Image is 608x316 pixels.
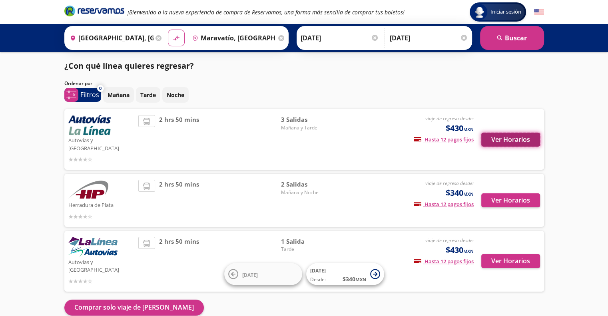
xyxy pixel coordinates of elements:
img: Autovías y La Línea [68,237,118,257]
em: viaje de regreso desde: [425,180,474,187]
span: 2 hrs 50 mins [159,237,199,286]
p: Tarde [140,91,156,99]
span: 2 hrs 50 mins [159,115,199,164]
img: Herradura de Plata [68,180,108,200]
span: Tarde [281,246,337,253]
small: MXN [463,248,474,254]
button: Ver Horarios [481,254,540,268]
p: Noche [167,91,184,99]
span: 3 Salidas [281,115,337,124]
span: Hasta 12 pagos fijos [414,136,474,143]
p: Filtros [80,90,99,99]
p: Autovías y [GEOGRAPHIC_DATA] [68,135,135,152]
img: Autovías y La Línea [68,115,111,135]
p: Ordenar por [64,80,92,87]
p: Autovías y [GEOGRAPHIC_DATA] [68,257,135,274]
button: [DATE] [224,263,302,285]
button: Ver Horarios [481,193,540,207]
em: viaje de regreso desde: [425,115,474,122]
button: English [534,7,544,17]
p: Mañana [108,91,130,99]
button: Buscar [480,26,544,50]
button: Noche [162,87,189,103]
button: 0Filtros [64,88,101,102]
span: Mañana y Tarde [281,124,337,131]
span: Desde: [310,276,326,283]
small: MXN [355,276,366,282]
span: [DATE] [242,271,258,278]
span: 2 Salidas [281,180,337,189]
button: Ver Horarios [481,133,540,147]
span: [DATE] [310,267,326,274]
span: Hasta 12 pagos fijos [414,201,474,208]
input: Elegir Fecha [301,28,379,48]
span: Hasta 12 pagos fijos [414,258,474,265]
span: $ 340 [343,275,366,283]
button: Mañana [103,87,134,103]
span: 1 Salida [281,237,337,246]
p: Herradura de Plata [68,200,135,209]
em: ¡Bienvenido a la nueva experiencia de compra de Reservamos, una forma más sencilla de comprar tus... [128,8,405,16]
span: $430 [446,244,474,256]
p: ¿Con qué línea quieres regresar? [64,60,194,72]
span: $430 [446,122,474,134]
span: 2 hrs 50 mins [159,180,199,221]
span: 0 [99,85,102,92]
input: Buscar Destino [189,28,276,48]
i: Brand Logo [64,5,124,17]
span: $340 [446,187,474,199]
span: Iniciar sesión [487,8,524,16]
span: Mañana y Noche [281,189,337,196]
input: Buscar Origen [67,28,154,48]
input: Opcional [390,28,468,48]
small: MXN [463,191,474,197]
small: MXN [463,126,474,132]
button: [DATE]Desde:$340MXN [306,263,384,285]
a: Brand Logo [64,5,124,19]
button: Tarde [136,87,160,103]
em: viaje de regreso desde: [425,237,474,244]
button: Comprar solo viaje de [PERSON_NAME] [64,300,204,316]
